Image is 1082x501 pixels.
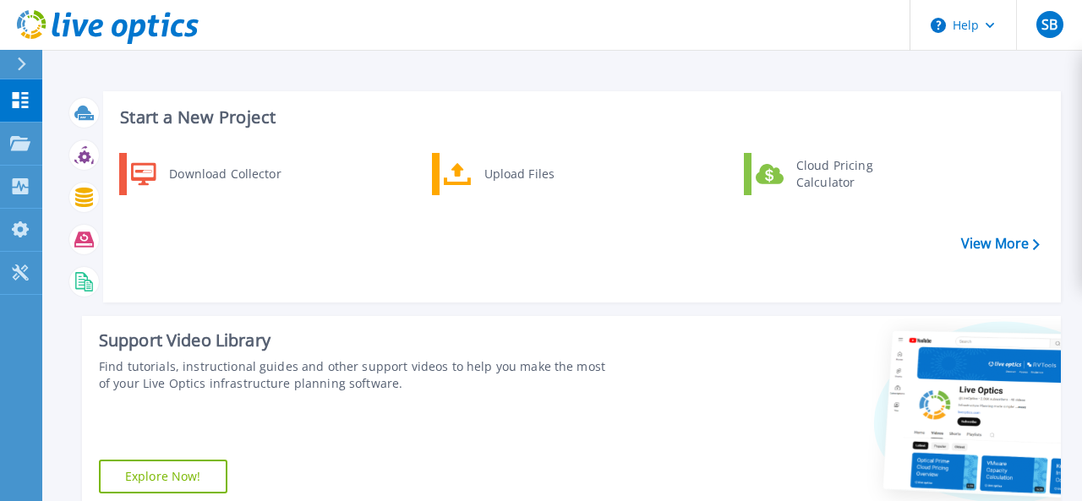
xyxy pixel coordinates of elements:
[432,153,605,195] a: Upload Files
[99,460,227,493] a: Explore Now!
[476,157,601,191] div: Upload Files
[120,108,1039,127] h3: Start a New Project
[99,358,608,392] div: Find tutorials, instructional guides and other support videos to help you make the most of your L...
[161,157,288,191] div: Download Collector
[744,153,917,195] a: Cloud Pricing Calculator
[1041,18,1057,31] span: SB
[788,157,913,191] div: Cloud Pricing Calculator
[961,236,1040,252] a: View More
[99,329,608,351] div: Support Video Library
[119,153,292,195] a: Download Collector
